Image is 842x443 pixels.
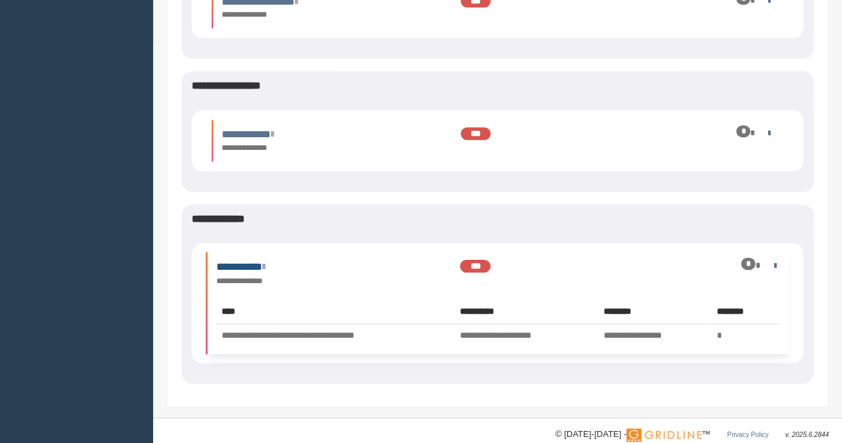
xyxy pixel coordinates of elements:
li: Expand [206,252,789,354]
img: Gridline [626,428,702,442]
span: v. 2025.6.2844 [785,431,829,438]
li: Expand [212,120,783,161]
a: Privacy Policy [727,431,768,438]
div: © [DATE]-[DATE] - ™ [555,428,829,442]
